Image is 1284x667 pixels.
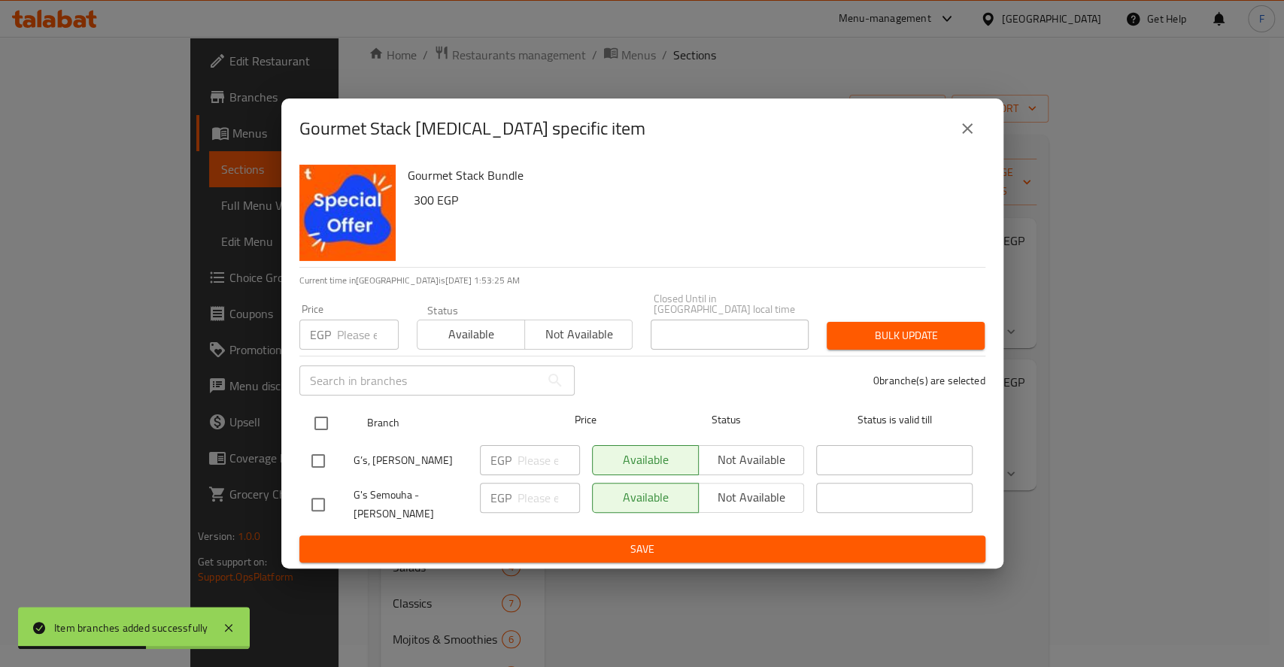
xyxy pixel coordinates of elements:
[423,323,519,345] span: Available
[310,326,331,344] p: EGP
[949,111,985,147] button: close
[490,451,511,469] p: EGP
[536,411,636,429] span: Price
[299,535,985,563] button: Save
[408,165,973,186] h6: Gourmet Stack Bundle
[816,411,973,429] span: Status is valid till
[354,486,468,523] span: G's Semouha - [PERSON_NAME]
[367,414,524,432] span: Branch
[299,165,396,261] img: Gourmet Stack Bundle
[299,274,985,287] p: Current time in [GEOGRAPHIC_DATA] is [DATE] 1:53:25 AM
[827,322,985,350] button: Bulk update
[518,483,580,513] input: Please enter price
[299,365,540,396] input: Search in branches
[414,189,973,211] h6: 300 EGP
[299,117,645,141] h2: Gourmet Stack [MEDICAL_DATA] specific item
[417,320,525,350] button: Available
[490,489,511,507] p: EGP
[839,326,973,345] span: Bulk update
[531,323,627,345] span: Not available
[311,540,973,559] span: Save
[873,373,985,388] p: 0 branche(s) are selected
[354,451,468,470] span: G’s, [PERSON_NAME]
[54,620,208,636] div: Item branches added successfully
[518,445,580,475] input: Please enter price
[337,320,399,350] input: Please enter price
[648,411,804,429] span: Status
[524,320,633,350] button: Not available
